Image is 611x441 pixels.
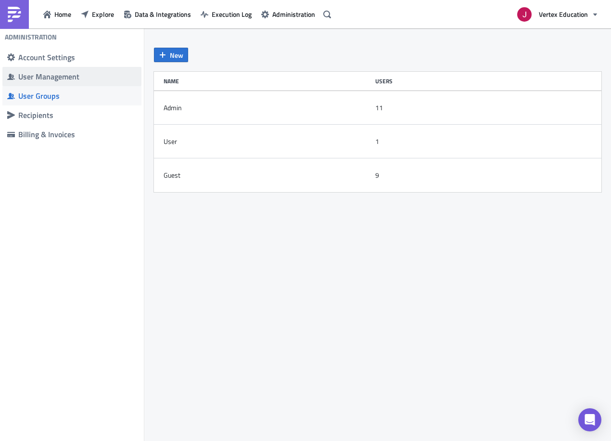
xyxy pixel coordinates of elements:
img: PushMetrics [7,7,22,22]
button: Administration [256,7,320,22]
button: New [154,48,188,62]
div: 1 [375,137,379,146]
div: Billing & Invoices [18,130,137,139]
div: 11 [375,104,383,112]
div: User Groups [18,91,137,101]
button: Vertex Education [511,4,604,25]
div: Guest [164,171,180,180]
div: Admin [164,104,182,112]
div: Name [164,78,370,85]
span: Explore [92,9,114,19]
span: Execution Log [212,9,252,19]
button: Data & Integrations [119,7,196,22]
img: Avatar [516,6,533,23]
h4: Administration [5,33,57,41]
button: Execution Log [196,7,256,22]
div: User [164,137,177,146]
div: Recipients [18,110,137,120]
button: Explore [76,7,119,22]
div: User Management [18,72,137,81]
span: Vertex Education [539,9,588,19]
div: Open Intercom Messenger [578,408,601,431]
span: Administration [272,9,315,19]
div: 9 [375,171,379,180]
span: New [170,50,183,60]
span: Home [54,9,71,19]
span: Data & Integrations [135,9,191,19]
button: Home [38,7,76,22]
div: Users [375,78,541,85]
div: Account Settings [18,52,137,62]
